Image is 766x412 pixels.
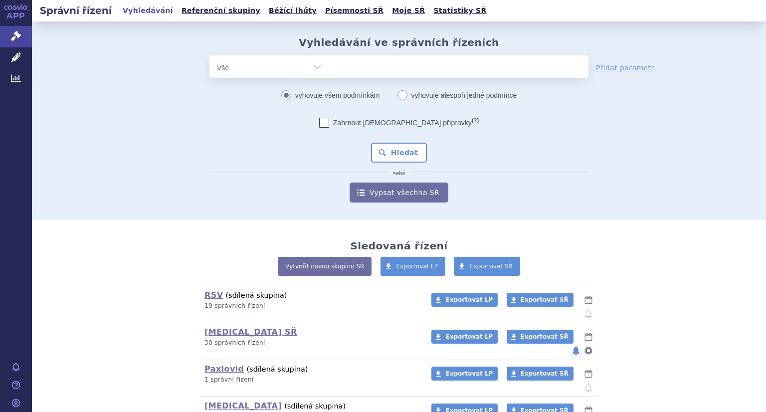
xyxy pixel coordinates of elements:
a: Exportovat LP [431,330,498,344]
button: Hledat [371,143,427,163]
h2: Vyhledávání ve správních řízeních [299,36,499,48]
span: (sdílená skupina) [284,402,346,410]
a: Běžící lhůty [266,4,320,17]
a: Exportovat SŘ [507,367,574,381]
a: Exportovat SŘ [507,293,574,307]
p: 1 správní řízení [204,376,418,384]
span: (sdílená skupina) [247,365,308,373]
span: Exportovat LP [396,263,438,270]
a: Vytvořit novou skupinu SŘ [278,257,372,276]
label: Zahrnout [DEMOGRAPHIC_DATA] přípravky [319,118,479,128]
span: Exportovat SŘ [521,370,569,377]
button: lhůty [583,368,593,380]
a: Moje SŘ [389,4,428,17]
a: Exportovat LP [381,257,446,276]
span: (sdílená skupina) [226,291,287,299]
button: lhůty [583,331,593,343]
a: Vyhledávání [120,4,176,17]
a: Exportovat SŘ [507,330,574,344]
button: notifikace [583,382,593,394]
a: Paxlovid [204,364,244,374]
button: nastavení [583,345,593,357]
span: Exportovat SŘ [521,296,569,303]
a: [MEDICAL_DATA] SŘ [204,327,297,337]
button: notifikace [583,308,593,320]
a: Vypsat všechna SŘ [350,183,448,203]
a: [MEDICAL_DATA] [204,401,282,411]
label: vyhovuje alespoň jedné podmínce [397,88,517,103]
a: Exportovat SŘ [454,257,520,276]
a: Exportovat LP [431,293,498,307]
h2: Správní řízení [32,3,120,17]
span: Exportovat LP [445,296,493,303]
button: notifikace [571,345,581,357]
p: 30 správních řízení [204,339,418,347]
span: Exportovat SŘ [521,333,569,340]
abbr: (?) [472,117,479,124]
h2: Sledovaná řízení [350,240,447,252]
span: Exportovat LP [445,370,493,377]
a: Statistiky SŘ [430,4,489,17]
a: Exportovat LP [431,367,498,381]
i: nebo [388,171,410,177]
button: lhůty [583,294,593,306]
label: vyhovuje všem podmínkám [281,88,380,103]
p: 19 správních řízení [204,302,418,310]
a: Písemnosti SŘ [322,4,386,17]
a: RSV [204,290,223,300]
span: Exportovat SŘ [470,263,513,270]
span: Exportovat LP [445,333,493,340]
a: Přidat parametr [596,63,654,73]
a: Referenční skupiny [179,4,263,17]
